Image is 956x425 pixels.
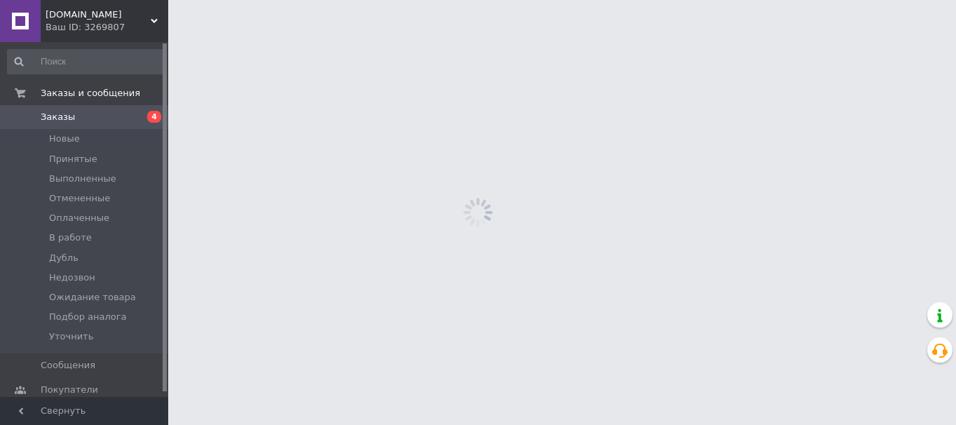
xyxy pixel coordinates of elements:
[49,192,110,205] span: Отмененные
[49,271,95,284] span: Недозвон
[46,21,168,34] div: Ваш ID: 3269807
[46,8,151,21] span: za5aya.com
[41,111,75,123] span: Заказы
[7,49,165,74] input: Поиск
[49,153,97,166] span: Принятые
[49,173,116,185] span: Выполненные
[147,111,161,123] span: 4
[49,133,80,145] span: Новые
[49,291,136,304] span: Ожидание товара
[49,212,109,224] span: Оплаченные
[49,311,127,323] span: Подбор аналога
[49,252,78,264] span: Дубль
[41,384,98,396] span: Покупатели
[41,87,140,100] span: Заказы и сообщения
[49,231,92,244] span: В работе
[49,330,93,343] span: Уточнить
[41,359,95,372] span: Сообщения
